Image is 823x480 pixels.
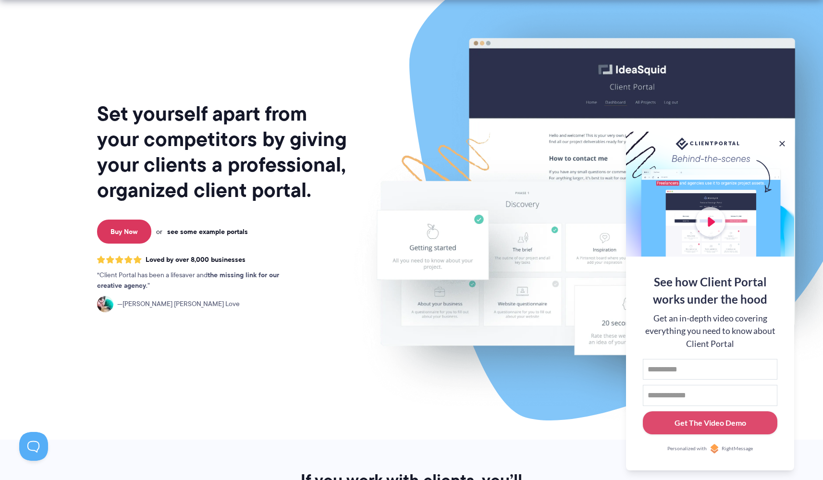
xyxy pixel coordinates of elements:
span: or [156,227,162,236]
iframe: Toggle Customer Support [19,432,48,461]
div: See how Client Portal works under the hood [643,273,777,308]
div: Get The Video Demo [675,417,746,429]
a: Buy Now [97,220,151,244]
p: Client Portal has been a lifesaver and . [97,270,299,291]
h1: Set yourself apart from your competitors by giving your clients a professional, organized client ... [97,101,349,203]
span: Personalized with [667,445,707,453]
div: Get an in-depth video covering everything you need to know about Client Portal [643,312,777,350]
span: [PERSON_NAME] [PERSON_NAME] Love [117,299,240,309]
a: see some example portals [167,227,248,236]
img: Personalized with RightMessage [710,444,719,454]
a: Personalized withRightMessage [643,444,777,454]
span: RightMessage [722,445,753,453]
span: Loved by over 8,000 businesses [146,256,246,264]
strong: the missing link for our creative agency [97,270,279,291]
button: Get The Video Demo [643,411,777,435]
